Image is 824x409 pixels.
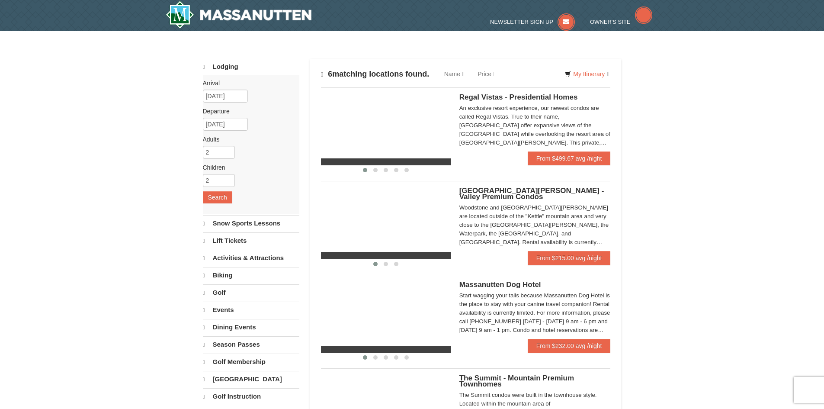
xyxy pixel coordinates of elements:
a: Price [471,65,502,83]
label: Adults [203,135,293,144]
a: [GEOGRAPHIC_DATA] [203,371,299,387]
label: Departure [203,107,293,116]
a: Owner's Site [590,19,652,25]
a: Dining Events [203,319,299,335]
a: Snow Sports Lessons [203,215,299,232]
a: Newsletter Sign Up [490,19,575,25]
div: Start wagging your tails because Massanutten Dog Hotel is the place to stay with your canine trav... [459,291,611,335]
a: Lift Tickets [203,232,299,249]
a: From $499.67 avg /night [528,151,611,165]
label: Arrival [203,79,293,87]
a: From $215.00 avg /night [528,251,611,265]
span: [GEOGRAPHIC_DATA][PERSON_NAME] - Valley Premium Condos [459,187,604,201]
span: Massanutten Dog Hotel [459,280,541,289]
span: Newsletter Sign Up [490,19,553,25]
div: An exclusive resort experience, our newest condos are called Regal Vistas. True to their name, [G... [459,104,611,147]
a: Golf Membership [203,354,299,370]
a: My Itinerary [559,68,615,81]
a: Activities & Attractions [203,250,299,266]
a: Season Passes [203,336,299,353]
a: Golf [203,284,299,301]
button: Search [203,191,232,203]
span: The Summit - Mountain Premium Townhomes [459,374,574,388]
a: Lodging [203,59,299,75]
a: Biking [203,267,299,283]
a: From $232.00 avg /night [528,339,611,353]
span: Regal Vistas - Presidential Homes [459,93,578,101]
a: Events [203,302,299,318]
span: Owner's Site [590,19,631,25]
img: Massanutten Resort Logo [166,1,312,29]
div: Woodstone and [GEOGRAPHIC_DATA][PERSON_NAME] are located outside of the "Kettle" mountain area an... [459,203,611,247]
a: Name [438,65,471,83]
a: Massanutten Resort [166,1,312,29]
label: Children [203,163,293,172]
a: Golf Instruction [203,388,299,405]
